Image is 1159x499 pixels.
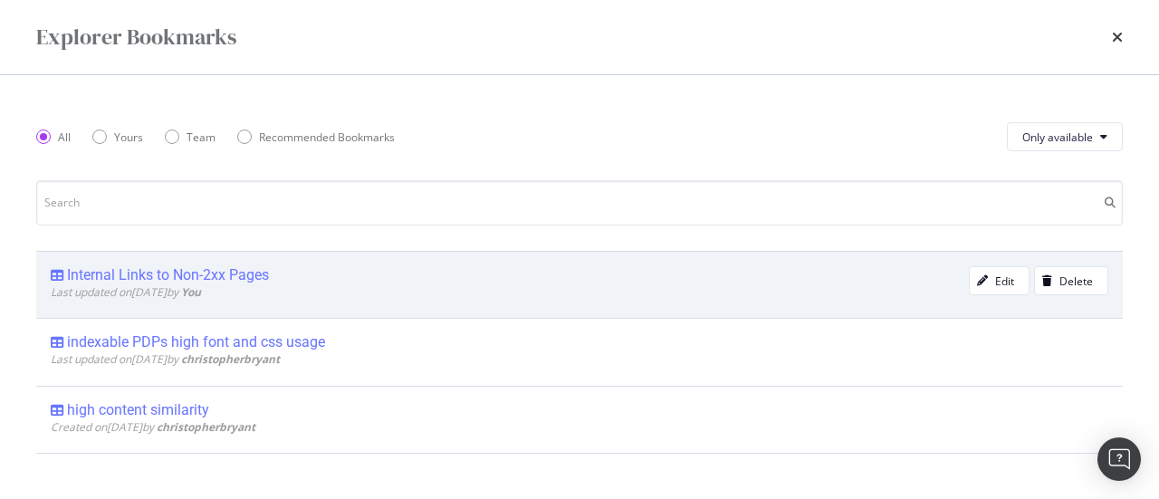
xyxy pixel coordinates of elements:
span: Only available [1022,130,1093,145]
b: You [181,284,201,300]
div: Explorer Bookmarks [36,22,236,53]
button: Only available [1007,122,1123,151]
div: Recommended Bookmarks [259,130,395,145]
span: Last updated on [DATE] by [51,284,201,300]
div: times [1112,22,1123,53]
div: All [36,130,71,145]
div: Yours [92,130,143,145]
div: Edit [995,273,1014,289]
div: Open Intercom Messenger [1097,437,1141,481]
div: Team [187,130,216,145]
button: Delete [1034,266,1108,295]
div: Recommended Bookmarks [237,130,395,145]
span: Created on [DATE] by [51,419,255,435]
b: christopherbryant [157,419,255,435]
button: Edit [969,266,1030,295]
div: Delete [1059,273,1093,289]
div: Team [165,130,216,145]
div: Yours [114,130,143,145]
input: Search [36,180,1123,226]
div: Internal Links to Non-2xx Pages [67,266,269,284]
div: indexable PDPs high font and css usage [67,333,325,351]
b: christopherbryant [181,351,280,367]
div: All [58,130,71,145]
span: Last updated on [DATE] by [51,351,280,367]
div: high content similarity [67,401,209,419]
